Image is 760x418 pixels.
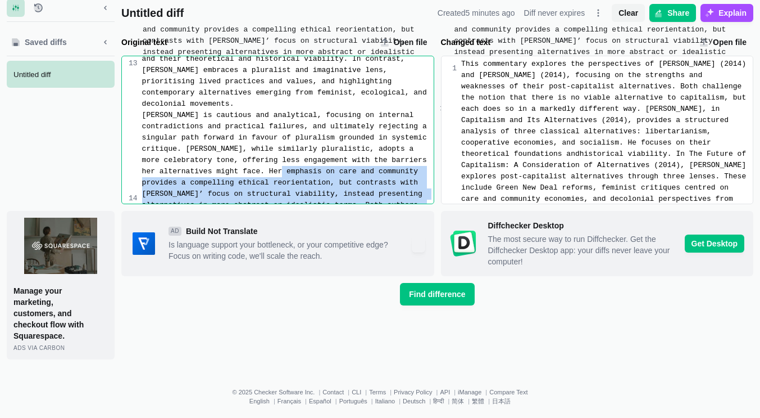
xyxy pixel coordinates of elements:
a: Privacy Policy [394,389,432,395]
label: Original text [121,37,371,48]
div: 1 [448,63,457,243]
img: Localazy.com icon [130,230,157,257]
a: Deutsch [403,398,425,404]
div: 13 [129,58,138,193]
a: Compare Text [489,389,527,395]
span: Share [665,7,691,19]
a: Contact [322,389,344,395]
div: [PERSON_NAME] is cautious and analytical, focusing on internal contradictions and practical failu... [142,110,434,245]
label: Changed text upload [695,33,753,51]
time: 2025-09-15T09:43:53.515Z [466,8,515,17]
a: Terms [369,389,386,395]
a: Italiano [375,398,395,404]
a: Diffchecker Desktop iconDiffchecker Desktop The most secure way to run Diffchecker. Get the Diffc... [441,211,754,276]
span: Explain [716,7,749,19]
li: © 2025 Checker Software Inc. [232,389,322,395]
button: Minimize sidebar [97,33,115,51]
a: Português [339,398,367,404]
a: English [249,398,270,404]
a: API [440,389,450,395]
a: Manage your marketing, customers, and checkout flow with Squarespace.ads via Carbon [7,211,115,359]
span: Created [438,7,515,19]
span: Build Not Translate [169,226,403,237]
p: Manage your marketing, customers, and checkout flow with Squarespace. [13,285,108,341]
button: Untitled diff [7,61,115,88]
span: Open file [392,37,430,48]
span: Open file [711,37,749,48]
span: Untitled diff [13,70,112,79]
span: Clear [616,7,640,19]
a: Français [277,398,301,404]
div: ad [169,227,181,236]
a: Español [309,398,331,404]
span: ads via Carbon [13,345,65,351]
a: 繁體 [472,398,484,404]
span: The most secure way to run Diffchecker. Get the Diffchecker Desktop app: your diffs never leave y... [488,233,676,267]
div: This commentary explores the perspectives of [PERSON_NAME] (2014) and [PERSON_NAME] (2014), focus... [461,59,753,250]
button: Explain [700,4,753,22]
button: Share [649,4,696,22]
a: CLI [352,389,361,395]
img: Diffchecker Desktop icon [450,230,477,257]
a: 日本語 [492,398,511,404]
span: Untitled diff [121,7,433,20]
a: 简体 [452,398,464,404]
label: Changed text [441,37,691,48]
div: 14 [129,193,138,272]
a: हिन्दी [433,398,444,404]
button: Clear [612,4,645,22]
a: iManage [458,389,481,395]
span: Diff never expires [524,7,585,19]
img: undefined icon [24,218,97,274]
span: Find difference [407,289,467,300]
span: Get Desktop [685,235,744,253]
span: Diffchecker Desktop [488,220,676,231]
button: Find difference [400,283,474,305]
span: Saved diffs [22,37,69,48]
span: Is language support your bottleneck, or your competitive edge? Focus on writing code, we'll scale... [169,239,403,262]
a: Localazy.com iconadBuild Not Translate Is language support your bottleneck, or your competitive e... [121,211,434,276]
label: Original text upload [376,33,434,51]
button: Open dropdown [589,4,607,22]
